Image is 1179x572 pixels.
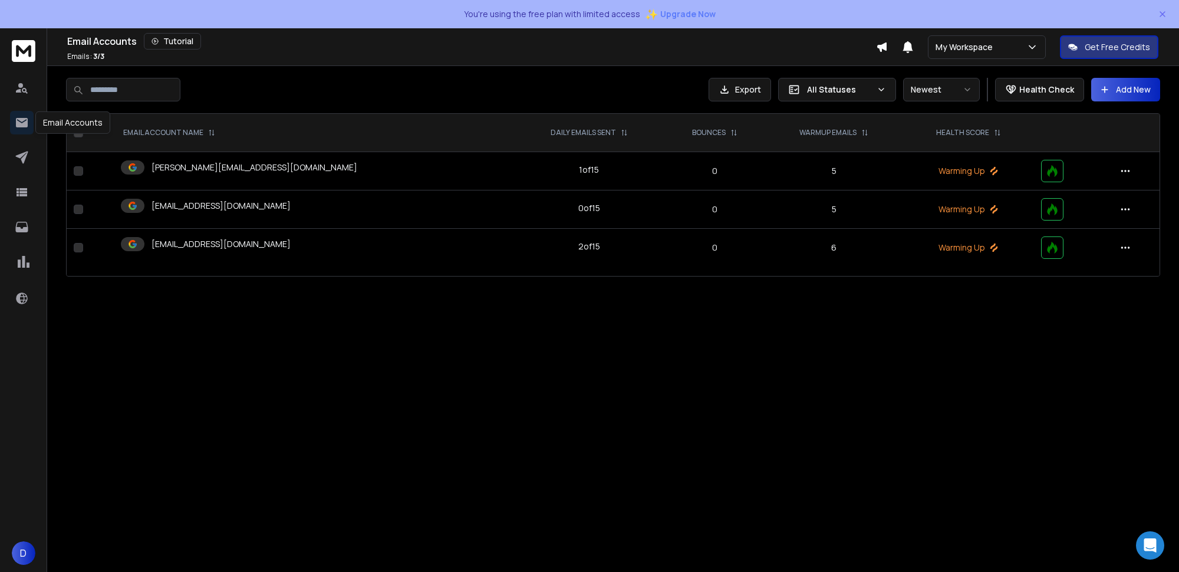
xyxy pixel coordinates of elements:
[464,8,640,20] p: You're using the free plan with limited access
[152,238,291,250] p: [EMAIL_ADDRESS][DOMAIN_NAME]
[709,78,771,101] button: Export
[93,51,104,61] span: 3 / 3
[910,242,1027,254] p: Warming Up
[579,164,599,176] div: 1 of 15
[578,202,600,214] div: 0 of 15
[671,165,758,177] p: 0
[799,128,857,137] p: WARMUP EMAILS
[765,229,903,267] td: 6
[67,52,104,61] p: Emails :
[35,111,110,134] div: Email Accounts
[578,241,600,252] div: 2 of 15
[910,165,1027,177] p: Warming Up
[936,128,989,137] p: HEALTH SCORE
[692,128,726,137] p: BOUNCES
[671,242,758,254] p: 0
[660,8,716,20] span: Upgrade Now
[995,78,1084,101] button: Health Check
[67,33,876,50] div: Email Accounts
[144,33,201,50] button: Tutorial
[910,203,1027,215] p: Warming Up
[936,41,997,53] p: My Workspace
[12,541,35,565] button: D
[1136,531,1164,560] div: Open Intercom Messenger
[152,200,291,212] p: [EMAIL_ADDRESS][DOMAIN_NAME]
[1019,84,1074,96] p: Health Check
[807,84,872,96] p: All Statuses
[671,203,758,215] p: 0
[645,2,716,26] button: ✨Upgrade Now
[765,190,903,229] td: 5
[903,78,980,101] button: Newest
[645,6,658,22] span: ✨
[1060,35,1158,59] button: Get Free Credits
[1091,78,1160,101] button: Add New
[152,162,357,173] p: [PERSON_NAME][EMAIL_ADDRESS][DOMAIN_NAME]
[123,128,215,137] div: EMAIL ACCOUNT NAME
[1085,41,1150,53] p: Get Free Credits
[551,128,616,137] p: DAILY EMAILS SENT
[765,152,903,190] td: 5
